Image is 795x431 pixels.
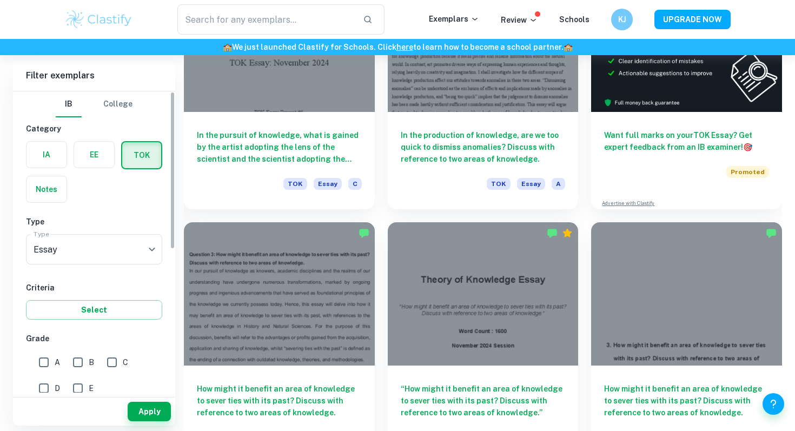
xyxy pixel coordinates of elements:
h6: Criteria [26,282,162,294]
img: Marked [766,228,777,238]
button: EE [74,142,114,168]
span: C [348,178,362,190]
span: Essay [314,178,342,190]
h6: Filter exemplars [13,61,175,91]
button: Notes [27,176,67,202]
h6: In the pursuit of knowledge, what is gained by the artist adopting the lens of the scientist and ... [197,129,362,165]
h6: “How might it benefit an area of knowledge to sever ties with its past? Discuss with reference to... [401,383,566,419]
button: College [103,91,132,117]
input: Search for any exemplars... [177,4,354,35]
button: Select [26,300,162,320]
h6: How might it benefit an area of knowledge to sever ties with its past? Discuss with reference to ... [197,383,362,419]
h6: Category [26,123,162,135]
h6: How might it benefit an area of knowledge to sever ties with its past? Discuss with reference to ... [604,383,769,419]
span: A [552,178,565,190]
span: Essay [517,178,545,190]
span: D [55,382,60,394]
img: Marked [547,228,558,238]
h6: KJ [616,14,628,25]
button: Help and Feedback [763,393,784,415]
img: Marked [359,228,369,238]
span: 🏫 [223,43,232,51]
button: IA [27,142,67,168]
span: TOK [283,178,307,190]
p: Exemplars [429,13,479,25]
img: Clastify logo [64,9,133,30]
h6: Type [26,216,162,228]
a: here [396,43,413,51]
div: Premium [562,228,573,238]
span: A [55,356,60,368]
span: E [89,382,94,394]
a: Advertise with Clastify [602,200,654,207]
a: Schools [559,15,589,24]
label: Type [34,229,49,238]
div: Filter type choice [56,91,132,117]
button: IB [56,91,82,117]
h6: We just launched Clastify for Schools. Click to learn how to become a school partner. [2,41,793,53]
h6: Want full marks on your TOK Essay ? Get expert feedback from an IB examiner! [604,129,769,153]
span: TOK [487,178,511,190]
div: Essay [26,234,162,264]
span: C [123,356,128,368]
button: TOK [122,142,161,168]
button: KJ [611,9,633,30]
span: 🏫 [564,43,573,51]
h6: Grade [26,333,162,344]
button: UPGRADE NOW [654,10,731,29]
span: B [89,356,94,368]
span: 🎯 [743,143,752,151]
span: Promoted [726,166,769,178]
button: Apply [128,402,171,421]
h6: In the production of knowledge, are we too quick to dismiss anomalies? Discuss with reference to ... [401,129,566,165]
p: Review [501,14,538,26]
